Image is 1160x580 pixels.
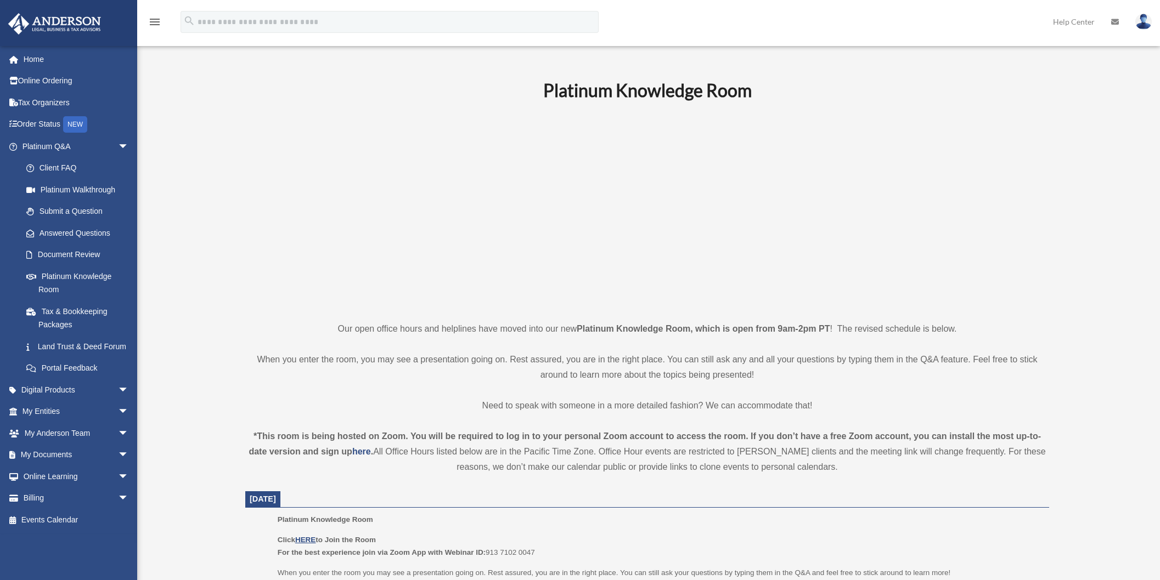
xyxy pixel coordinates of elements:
[543,79,752,101] b: Platinum Knowledge Room
[8,465,145,487] a: Online Learningarrow_drop_down
[245,321,1049,337] p: Our open office hours and helplines have moved into our new ! The revised schedule is below.
[118,444,140,467] span: arrow_drop_down
[278,566,1041,579] p: When you enter the room you may see a presentation going on. Rest assured, you are in the right p...
[577,324,830,333] strong: Platinum Knowledge Room, which is open from 9am-2pm PT
[8,487,145,509] a: Billingarrow_drop_down
[118,422,140,445] span: arrow_drop_down
[371,447,373,456] strong: .
[8,422,145,444] a: My Anderson Teamarrow_drop_down
[8,113,145,136] a: Order StatusNEW
[118,401,140,423] span: arrow_drop_down
[15,157,145,179] a: Client FAQ
[118,487,140,510] span: arrow_drop_down
[295,536,316,544] a: HERE
[8,444,145,466] a: My Documentsarrow_drop_down
[250,494,276,503] span: [DATE]
[245,352,1049,383] p: When you enter the room, you may see a presentation going on. Rest assured, you are in the right ...
[5,13,104,35] img: Anderson Advisors Platinum Portal
[183,15,195,27] i: search
[15,201,145,223] a: Submit a Question
[245,398,1049,413] p: Need to speak with someone in a more detailed fashion? We can accommodate that!
[483,116,812,301] iframe: 231110_Toby_KnowledgeRoom
[8,379,145,401] a: Digital Productsarrow_drop_down
[8,70,145,92] a: Online Ordering
[278,548,486,556] b: For the best experience join via Zoom App with Webinar ID:
[8,401,145,423] a: My Entitiesarrow_drop_down
[15,222,145,244] a: Answered Questions
[15,265,140,300] a: Platinum Knowledge Room
[8,135,145,157] a: Platinum Q&Aarrow_drop_down
[118,135,140,158] span: arrow_drop_down
[15,244,145,266] a: Document Review
[278,515,373,524] span: Platinum Knowledge Room
[63,116,87,133] div: NEW
[118,465,140,488] span: arrow_drop_down
[148,19,161,29] a: menu
[278,533,1041,559] p: 913 7102 0047
[245,429,1049,475] div: All Office Hours listed below are in the Pacific Time Zone. Office Hour events are restricted to ...
[148,15,161,29] i: menu
[8,48,145,70] a: Home
[8,509,145,531] a: Events Calendar
[15,336,145,357] a: Land Trust & Deed Forum
[118,379,140,401] span: arrow_drop_down
[1135,14,1152,30] img: User Pic
[15,357,145,379] a: Portal Feedback
[8,92,145,113] a: Tax Organizers
[278,536,376,544] b: Click to Join the Room
[352,447,371,456] a: here
[249,431,1041,456] strong: *This room is being hosted on Zoom. You will be required to log in to your personal Zoom account ...
[15,179,145,201] a: Platinum Walkthrough
[15,300,145,336] a: Tax & Bookkeeping Packages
